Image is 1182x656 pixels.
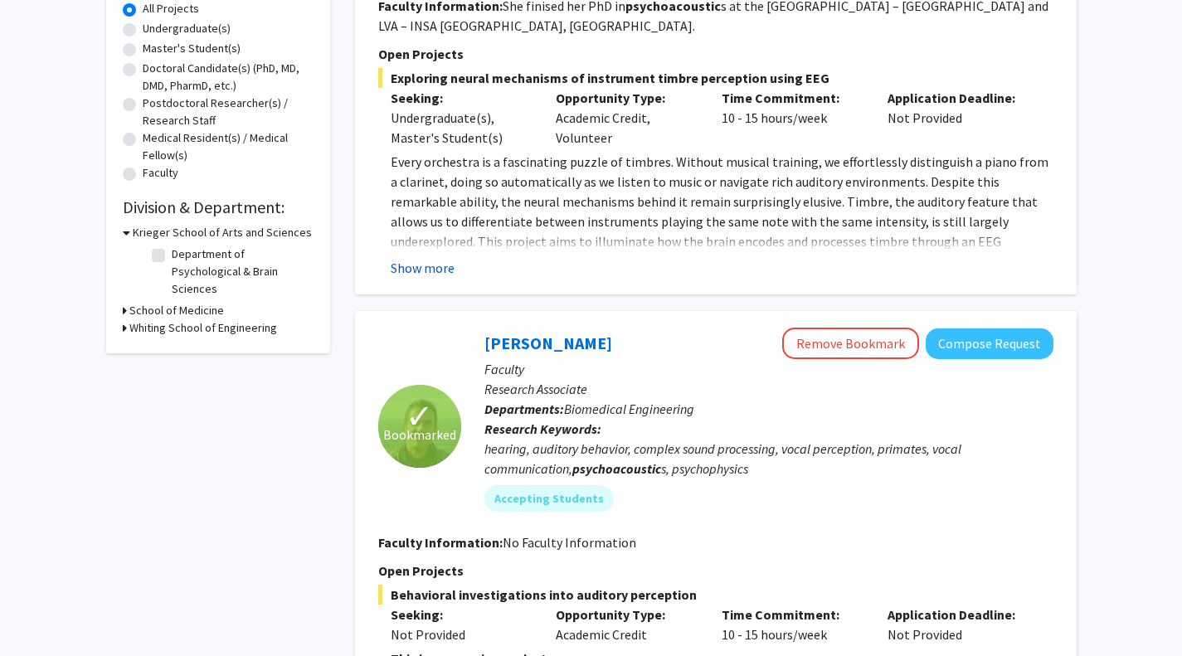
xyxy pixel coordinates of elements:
div: Not Provided [391,624,532,644]
iframe: Chat [12,581,71,644]
b: psychoacoustic [572,460,661,477]
span: Behavioral investigations into auditory perception [378,585,1053,605]
p: Opportunity Type: [556,88,697,108]
span: Exploring neural mechanisms of instrument timbre perception using EEG [378,68,1053,88]
label: Department of Psychological & Brain Sciences [172,245,309,298]
label: Postdoctoral Researcher(s) / Research Staff [143,95,314,129]
p: Application Deadline: [888,88,1029,108]
div: 10 - 15 hours/week [709,605,875,644]
label: Doctoral Candidate(s) (PhD, MD, DMD, PharmD, etc.) [143,60,314,95]
b: Research Keywords: [484,420,601,437]
div: Not Provided [875,605,1041,644]
h3: School of Medicine [129,302,224,319]
button: Show more [391,258,455,278]
label: Medical Resident(s) / Medical Fellow(s) [143,129,314,164]
p: Application Deadline: [888,605,1029,624]
div: hearing, auditory behavior, complex sound processing, vocal perception, primates, vocal communica... [484,439,1053,479]
p: Seeking: [391,605,532,624]
span: No Faculty Information [503,534,636,551]
p: Faculty [484,359,1053,379]
div: 10 - 15 hours/week [709,88,875,148]
span: Bookmarked [383,425,456,445]
p: Time Commitment: [722,605,863,624]
p: Time Commitment: [722,88,863,108]
p: Open Projects [378,44,1053,64]
span: ✓ [406,408,434,425]
label: Master's Student(s) [143,40,241,57]
h2: Division & Department: [123,197,314,217]
div: Undergraduate(s), Master's Student(s) [391,108,532,148]
p: Seeking: [391,88,532,108]
p: Opportunity Type: [556,605,697,624]
div: Not Provided [875,88,1041,148]
label: Faculty [143,164,178,182]
div: Academic Credit, Volunteer [543,88,709,148]
span: Biomedical Engineering [564,401,694,417]
div: Academic Credit [543,605,709,644]
p: Open Projects [378,561,1053,581]
h3: Whiting School of Engineering [129,319,277,337]
b: Faculty Information: [378,534,503,551]
label: Undergraduate(s) [143,20,231,37]
a: [PERSON_NAME] [484,333,612,353]
p: Every orchestra is a fascinating puzzle of timbres. Without musical training, we effortlessly dis... [391,152,1053,311]
button: Compose Request to Michael Osmanski [926,328,1053,359]
mat-chip: Accepting Students [484,485,614,512]
h3: Krieger School of Arts and Sciences [133,224,312,241]
button: Remove Bookmark [782,328,919,359]
p: Research Associate [484,379,1053,399]
b: Departments: [484,401,564,417]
